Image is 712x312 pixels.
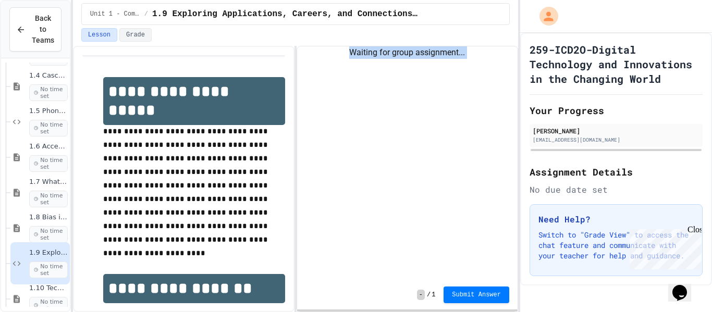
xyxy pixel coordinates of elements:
[29,142,68,151] span: 1.6 Accessibility
[29,213,68,222] span: 1.8 Bias in Artificial Intelligence
[432,291,435,299] span: 1
[530,103,703,118] h2: Your Progress
[9,7,62,52] button: Back to Teams
[29,155,68,172] span: No time set
[29,191,68,207] span: No time set
[538,230,694,261] p: Switch to "Grade View" to access the chat feature and communicate with your teacher for help and ...
[533,126,699,135] div: [PERSON_NAME]
[32,13,54,46] span: Back to Teams
[152,8,419,20] span: 1.9 Exploring Applications, Careers, and Connections in the Digital World
[29,120,68,136] span: No time set
[119,28,152,42] button: Grade
[90,10,140,18] span: Unit 1 - Computational Thinking and Making Connections
[530,165,703,179] h2: Assignment Details
[452,291,501,299] span: Submit Answer
[427,291,431,299] span: /
[29,261,68,278] span: No time set
[417,290,425,300] span: -
[4,4,72,66] div: Chat with us now!Close
[444,286,509,303] button: Submit Answer
[81,28,117,42] button: Lesson
[29,178,68,186] span: 1.7 What is Artificial Intelligence (AI)
[29,84,68,101] span: No time set
[533,136,699,144] div: [EMAIL_ADDRESS][DOMAIN_NAME]
[625,225,702,269] iframe: chat widget
[530,42,703,86] h1: 259-ICD2O-Digital Technology and Innovations in the Changing World
[29,284,68,293] span: 1.10 Technology and the Environment
[29,226,68,243] span: No time set
[29,248,68,257] span: 1.9 Exploring Applications, Careers, and Connections in the Digital World
[297,46,518,59] div: Waiting for group assignment...
[29,107,68,116] span: 1.5 Phone Usage Assignment
[144,10,148,18] span: /
[29,71,68,80] span: 1.4 Cascading Style Sheets
[538,213,694,226] h3: Need Help?
[668,270,702,302] iframe: chat widget
[530,183,703,196] div: No due date set
[529,4,561,28] div: My Account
